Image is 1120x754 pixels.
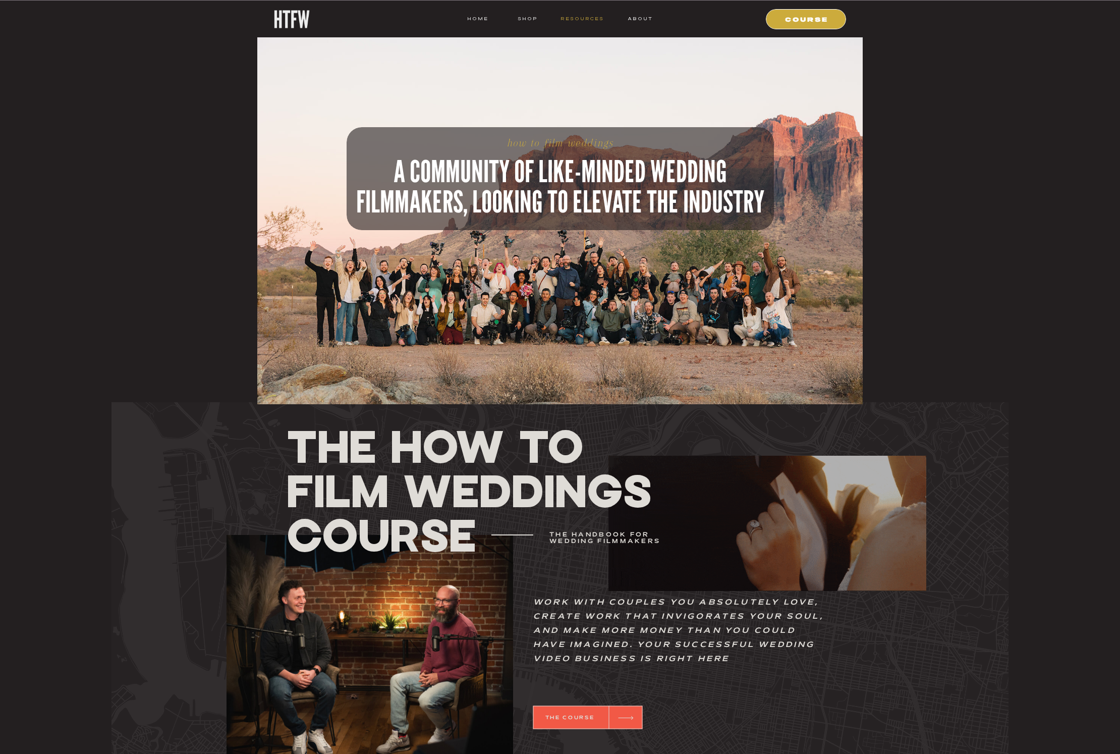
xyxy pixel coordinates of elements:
a: THE COURSE [537,716,602,720]
i: Work with couples you absolutely love, create work that invigorates your soul, and make more mone... [533,599,824,663]
a: resources [557,14,604,23]
a: COURSE [772,14,841,23]
a: HOME [467,14,488,23]
a: ABOUT [627,14,653,23]
h3: The handbook for wedding filmmakers [549,531,687,545]
h1: how to film weddings [461,137,660,148]
b: THE COURSE [545,716,595,720]
a: shop [508,14,547,23]
h1: THE How To Film Weddings Course [287,423,658,557]
h2: A COMMUNITY OF LIKE-MINDED WEDDING FILMMAKERS, LOOKING TO ELEVATE THE INDUSTRY [347,156,774,288]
